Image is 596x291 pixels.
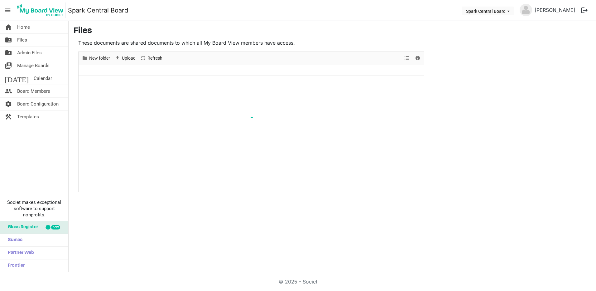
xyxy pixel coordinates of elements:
[17,47,42,59] span: Admin Files
[74,26,591,37] h3: Files
[17,21,30,33] span: Home
[5,259,25,272] span: Frontier
[5,34,12,46] span: folder_shared
[5,247,34,259] span: Partner Web
[3,199,65,218] span: Societ makes exceptional software to support nonprofits.
[78,39,424,47] p: These documents are shared documents to which all My Board View members have access.
[5,21,12,33] span: home
[17,85,50,97] span: Board Members
[462,7,514,15] button: Spark Central Board dropdownbutton
[5,221,38,234] span: Glass Register
[5,234,22,246] span: Sumac
[34,72,52,85] span: Calendar
[68,4,128,17] a: Spark Central Board
[17,34,27,46] span: Files
[15,2,65,18] img: My Board View Logo
[279,279,317,285] a: © 2025 - Societ
[532,4,578,16] a: [PERSON_NAME]
[17,111,39,123] span: Templates
[5,85,12,97] span: people
[2,4,14,16] span: menu
[51,225,60,229] div: new
[5,98,12,110] span: settings
[5,72,29,85] span: [DATE]
[17,98,59,110] span: Board Configuration
[15,2,68,18] a: My Board View Logo
[5,111,12,123] span: construction
[17,59,50,72] span: Manage Boards
[5,47,12,59] span: folder_shared
[5,59,12,72] span: switch_account
[578,4,591,17] button: logout
[520,4,532,16] img: no-profile-picture.svg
